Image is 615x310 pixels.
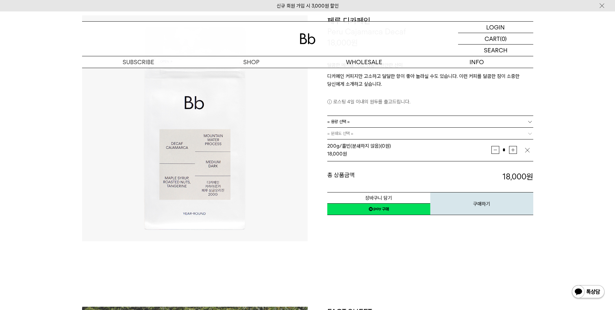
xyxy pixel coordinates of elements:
a: 새창 [327,203,430,215]
p: WHOLESALE [308,56,420,68]
button: 장바구니 담기 [327,192,430,204]
a: CART (0) [458,33,533,45]
a: LOGIN [458,22,533,33]
p: 디카페인 커피지만 고소하고 달달한 향이 좋아 놀라실 수도 있습니다. 이런 커피를 달콤한 잠이 소중한 당신에게 소개하고 싶습니다. [327,72,533,88]
span: = 분쇄도 선택 = [327,128,353,139]
p: 로스팅 4일 이내의 원두를 출고드립니다. [327,98,533,106]
strong: 18,000 [327,151,343,157]
span: 200g/홀빈(분쇄하지 않음) (0원) [327,143,391,149]
p: (0) [500,33,507,44]
p: CART [485,33,500,44]
button: 구매하기 [430,192,533,215]
a: SHOP [195,56,308,68]
dt: 총 상품금액 [327,171,430,182]
p: INFO [420,56,533,68]
img: 삭제 [524,147,531,154]
img: 카카오톡 채널 1:1 채팅 버튼 [571,284,605,300]
button: 증가 [509,146,517,154]
b: 원 [526,172,533,181]
img: 페루 디카페인 [82,15,308,241]
span: = 용량 선택 = [327,116,350,127]
strong: 18,000 [503,172,533,181]
p: LOGIN [486,22,505,33]
p: SEARCH [484,45,507,56]
img: 로고 [300,33,316,44]
a: 신규 회원 가입 시 3,000원 할인 [277,3,339,9]
div: 원 [327,150,491,158]
button: 감소 [491,146,499,154]
a: SUBSCRIBE [82,56,195,68]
